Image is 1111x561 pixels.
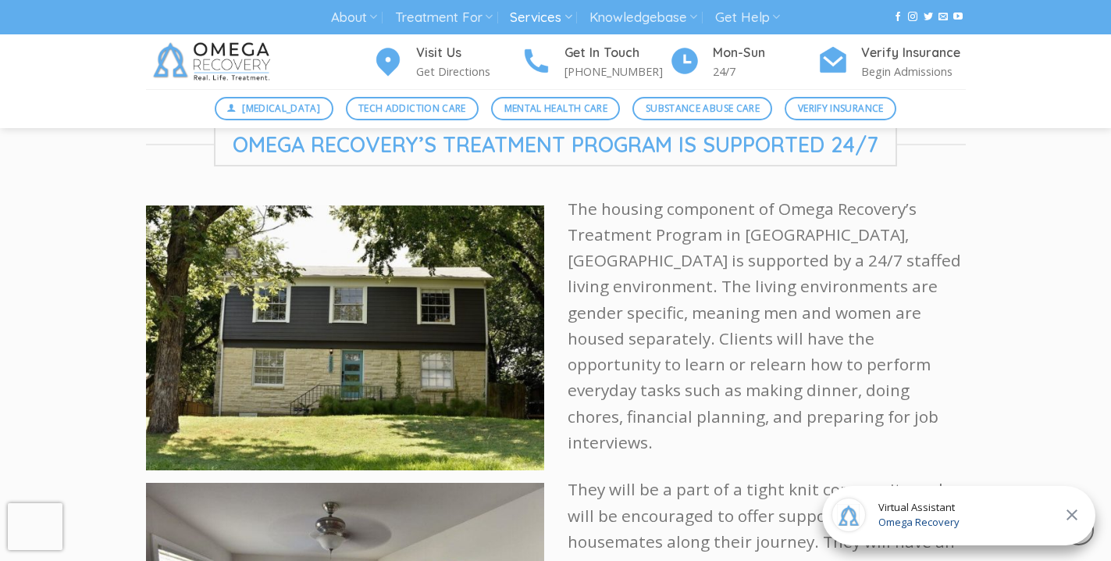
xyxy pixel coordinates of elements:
[331,3,377,32] a: About
[564,63,669,80] p: [PHONE_NUMBER]
[798,101,884,116] span: Verify Insurance
[372,43,521,81] a: Visit Us Get Directions
[893,12,903,23] a: Follow on Facebook
[491,97,620,120] a: Mental Health Care
[632,97,772,120] a: Substance Abuse Care
[564,43,669,63] h4: Get In Touch
[358,101,466,116] span: Tech Addiction Care
[395,3,493,32] a: Treatment For
[504,101,607,116] span: Mental Health Care
[861,63,966,80] p: Begin Admissions
[146,34,283,89] img: Omega Recovery
[589,3,697,32] a: Knowledgebase
[568,196,966,456] p: The housing component of Omega Recovery’s Treatment Program in [GEOGRAPHIC_DATA], [GEOGRAPHIC_DAT...
[416,63,521,80] p: Get Directions
[908,12,917,23] a: Follow on Instagram
[521,43,669,81] a: Get In Touch [PHONE_NUMBER]
[924,12,933,23] a: Follow on Twitter
[785,97,896,120] a: Verify Insurance
[861,43,966,63] h4: Verify Insurance
[416,43,521,63] h4: Visit Us
[817,43,966,81] a: Verify Insurance Begin Admissions
[715,3,780,32] a: Get Help
[215,97,333,120] a: [MEDICAL_DATA]
[242,101,320,116] span: [MEDICAL_DATA]
[510,3,572,32] a: Services
[713,63,817,80] p: 24/7
[713,43,817,63] h4: Mon-Sun
[938,12,948,23] a: Send us an email
[953,12,963,23] a: Follow on YouTube
[214,123,897,166] span: Omega Recovery’s Treatment Program is Supported 24/7
[646,101,760,116] span: Substance Abuse Care
[346,97,479,120] a: Tech Addiction Care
